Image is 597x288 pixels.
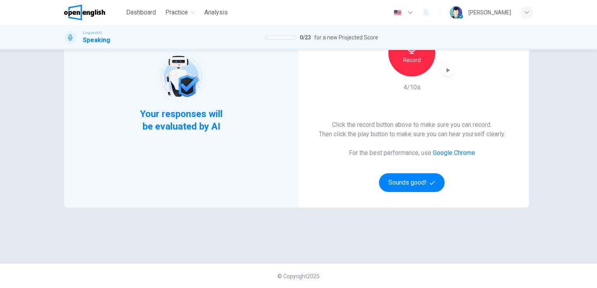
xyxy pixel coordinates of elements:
span: © Copyright 2025 [277,273,320,279]
button: Dashboard [123,5,159,20]
div: [PERSON_NAME] [468,8,511,17]
img: robot icon [156,52,206,101]
span: Your responses will be evaluated by AI [134,108,229,133]
a: Google Chrome [433,149,475,156]
span: for a new Projected Score [314,33,378,42]
span: Linguaskill [83,30,102,36]
h6: Record [403,55,421,65]
h6: For the best performance, use [349,148,475,158]
span: Dashboard [126,8,156,17]
button: Practice [162,5,198,20]
img: Profile picture [450,6,462,19]
span: 0 / 23 [300,33,311,42]
img: OpenEnglish logo [64,5,105,20]
h6: 4/10s [404,83,420,92]
button: Sounds good! [379,173,445,192]
button: Analysis [201,5,231,20]
h6: Click the record button above to make sure you can record. Then click the play button to make sur... [319,120,505,139]
span: Analysis [204,8,228,17]
img: en [393,10,402,16]
button: Record [388,30,435,76]
a: OpenEnglish logo [64,5,123,20]
h1: Speaking [83,36,110,45]
span: Practice [165,8,188,17]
